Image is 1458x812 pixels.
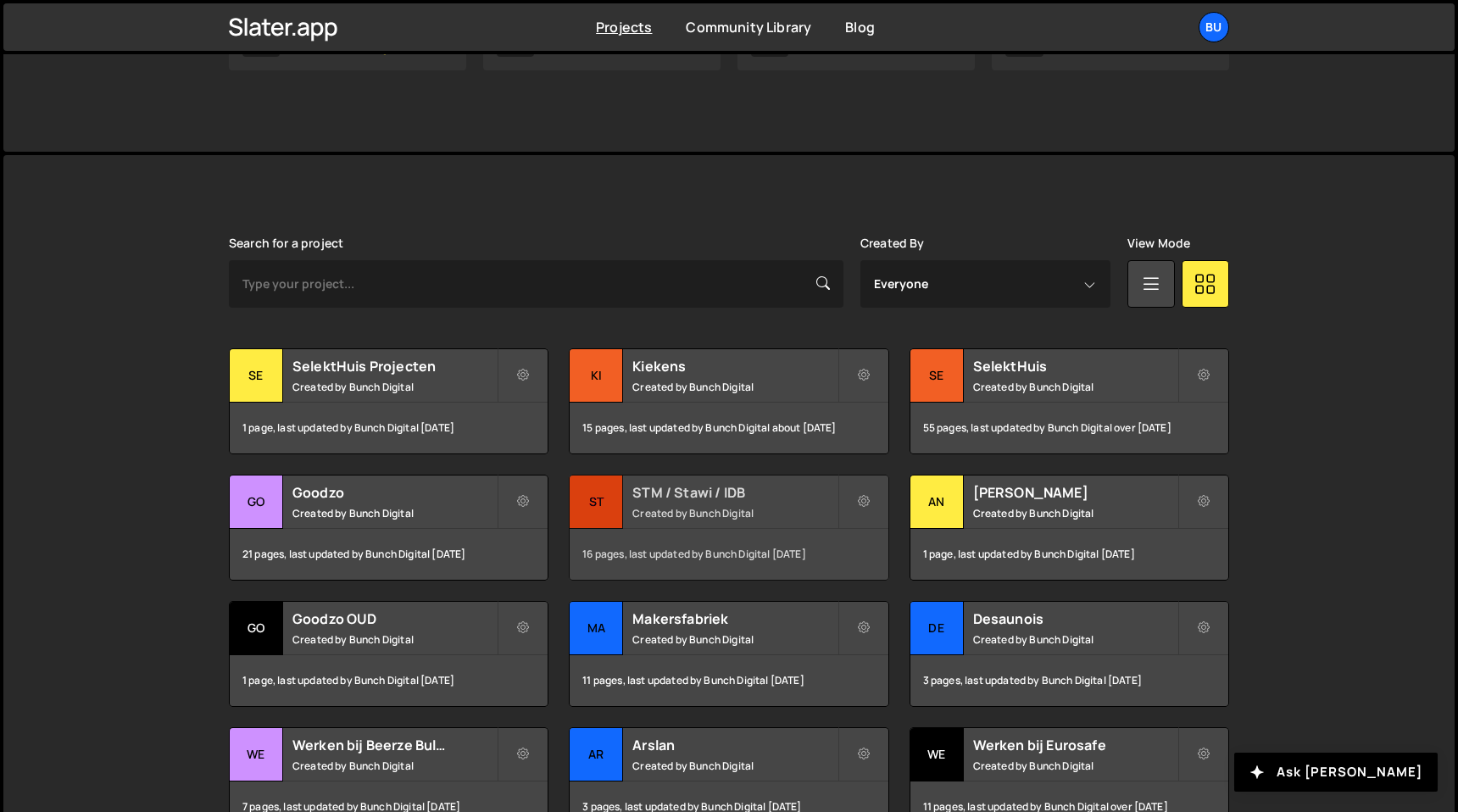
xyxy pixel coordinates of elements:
h2: Desaunois [973,609,1177,628]
div: 55 pages, last updated by Bunch Digital over [DATE] [910,403,1228,453]
div: Ar [570,728,623,781]
div: Se [910,349,964,403]
h2: Werken bij Beerze Bulten [292,736,497,754]
small: Created by Bunch Digital [632,506,837,520]
h2: Makersfabriek [632,609,837,628]
h2: SelektHuis Projecten [292,357,497,375]
div: 16 pages, last updated by Bunch Digital [DATE] [570,529,888,580]
a: Se SelektHuis Created by Bunch Digital 55 pages, last updated by Bunch Digital over [DATE] [910,348,1229,454]
div: 21 pages, last updated by Bunch Digital [DATE] [230,529,548,580]
small: Created by Bunch Digital [973,759,1177,773]
a: De Desaunois Created by Bunch Digital 3 pages, last updated by Bunch Digital [DATE] [910,601,1229,707]
h2: STM / Stawi / IDB [632,483,837,502]
div: Go [230,602,283,655]
small: Created by Bunch Digital [973,632,1177,647]
small: Created by Bunch Digital [292,632,497,647]
a: Blog [845,18,875,36]
small: Created by Bunch Digital [632,759,837,773]
a: Projects [596,18,652,36]
small: Created by Bunch Digital [973,506,1177,520]
a: Go Goodzo Created by Bunch Digital 21 pages, last updated by Bunch Digital [DATE] [229,475,548,581]
a: ST STM / Stawi / IDB Created by Bunch Digital 16 pages, last updated by Bunch Digital [DATE] [569,475,888,581]
label: Search for a project [229,236,343,250]
h2: Kiekens [632,357,837,375]
div: We [910,728,964,781]
h2: [PERSON_NAME] [973,483,1177,502]
div: De [910,602,964,655]
div: 15 pages, last updated by Bunch Digital about [DATE] [570,403,888,453]
label: Created By [860,236,925,250]
a: Ki Kiekens Created by Bunch Digital 15 pages, last updated by Bunch Digital about [DATE] [569,348,888,454]
small: Created by Bunch Digital [973,380,1177,394]
div: Ma [570,602,623,655]
h2: SelektHuis [973,357,1177,375]
a: Community Library [686,18,811,36]
div: 1 page, last updated by Bunch Digital [DATE] [910,529,1228,580]
small: Created by Bunch Digital [292,506,497,520]
h2: Arslan [632,736,837,754]
a: Go Goodzo OUD Created by Bunch Digital 1 page, last updated by Bunch Digital [DATE] [229,601,548,707]
button: Ask [PERSON_NAME] [1234,753,1438,792]
h2: Werken bij Eurosafe [973,736,1177,754]
small: Created by Bunch Digital [292,759,497,773]
div: An [910,476,964,529]
div: 1 page, last updated by Bunch Digital [DATE] [230,655,548,706]
a: Bu [1199,12,1229,42]
a: An [PERSON_NAME] Created by Bunch Digital 1 page, last updated by Bunch Digital [DATE] [910,475,1229,581]
div: Se [230,349,283,403]
div: ST [570,476,623,529]
div: Go [230,476,283,529]
a: Se SelektHuis Projecten Created by Bunch Digital 1 page, last updated by Bunch Digital [DATE] [229,348,548,454]
a: Ma Makersfabriek Created by Bunch Digital 11 pages, last updated by Bunch Digital [DATE] [569,601,888,707]
small: Created by Bunch Digital [292,380,497,394]
h2: Goodzo [292,483,497,502]
h2: Goodzo OUD [292,609,497,628]
div: 11 pages, last updated by Bunch Digital [DATE] [570,655,888,706]
div: We [230,728,283,781]
label: View Mode [1127,236,1190,250]
small: Created by Bunch Digital [632,632,837,647]
div: 3 pages, last updated by Bunch Digital [DATE] [910,655,1228,706]
div: Ki [570,349,623,403]
small: Created by Bunch Digital [632,380,837,394]
input: Type your project... [229,260,843,308]
div: 1 page, last updated by Bunch Digital [DATE] [230,403,548,453]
